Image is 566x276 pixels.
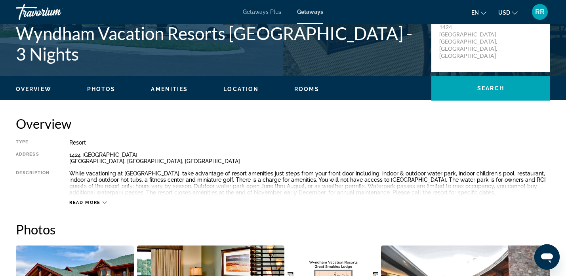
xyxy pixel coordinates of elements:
span: Location [223,86,259,92]
button: Change currency [498,7,518,18]
div: Type [16,139,50,146]
button: Search [431,76,550,101]
button: Change language [471,7,486,18]
a: Travorium [16,2,95,22]
h1: Wyndham Vacation Resorts [GEOGRAPHIC_DATA] - 3 Nights [16,23,423,64]
div: While vacationing at [GEOGRAPHIC_DATA], take advantage of resort amenities just steps from your f... [69,170,550,196]
a: Getaways [297,9,323,15]
button: Rooms [294,86,319,93]
button: Read more [69,200,107,206]
p: 1424 [GEOGRAPHIC_DATA] [GEOGRAPHIC_DATA], [GEOGRAPHIC_DATA], [GEOGRAPHIC_DATA] [439,24,503,59]
span: USD [498,10,510,16]
button: Overview [16,86,51,93]
div: 1424 [GEOGRAPHIC_DATA] [GEOGRAPHIC_DATA], [GEOGRAPHIC_DATA], [GEOGRAPHIC_DATA] [69,152,550,164]
button: User Menu [530,4,550,20]
span: Photos [87,86,116,92]
button: Amenities [151,86,188,93]
span: Search [477,85,504,91]
h2: Overview [16,116,550,131]
div: Resort [69,139,550,146]
iframe: Button to launch messaging window [534,244,560,270]
div: Address [16,152,50,164]
span: RR [535,8,545,16]
span: Rooms [294,86,319,92]
div: Description [16,170,50,196]
h2: Photos [16,221,550,237]
span: Amenities [151,86,188,92]
a: Getaways Plus [243,9,281,15]
span: en [471,10,479,16]
span: Read more [69,200,101,205]
button: Location [223,86,259,93]
button: Photos [87,86,116,93]
span: Overview [16,86,51,92]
